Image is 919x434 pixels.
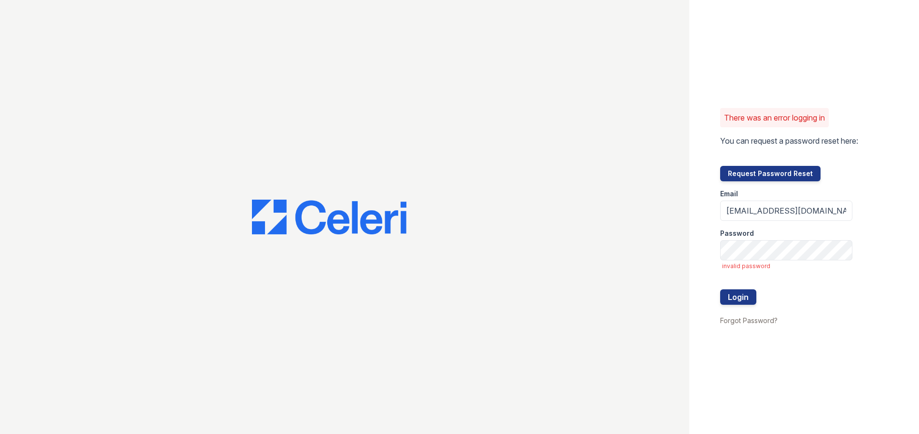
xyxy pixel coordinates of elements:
button: Login [720,289,756,305]
button: Request Password Reset [720,166,821,181]
label: Password [720,229,754,238]
p: You can request a password reset here: [720,135,858,147]
span: invalid password [722,262,852,270]
a: Forgot Password? [720,316,778,325]
p: There was an error logging in [724,112,825,123]
label: Email [720,189,738,199]
img: CE_Logo_Blue-a8612792a0a2168367f1c8372b55b34899dd931a85d93a1a3d3e32e68fde9ad4.png [252,200,406,234]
